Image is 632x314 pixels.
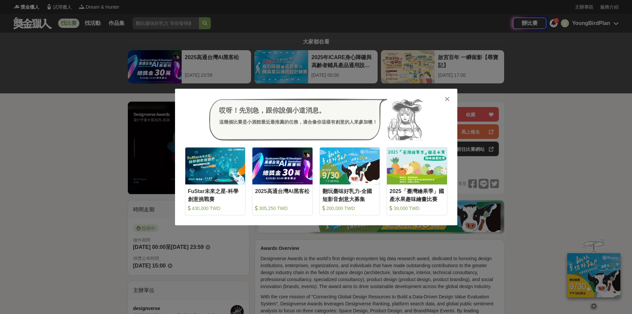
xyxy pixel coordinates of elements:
[320,148,380,184] img: Cover Image
[188,205,243,212] div: 430,000 TWD
[390,187,444,202] div: 2025「臺灣繪果季」國產水果趣味繪畫比賽
[252,147,313,215] a: Cover Image2025高通台灣AI黑客松 305,250 TWD
[185,147,246,215] a: Cover ImageFuStar未來之星-科學創意挑戰賽 430,000 TWD
[255,205,310,212] div: 305,250 TWD
[322,205,377,212] div: 200,000 TWD
[252,148,313,184] img: Cover Image
[387,99,423,141] img: Avatar
[185,148,245,184] img: Cover Image
[255,187,310,202] div: 2025高通台灣AI黑客松
[387,148,447,184] img: Cover Image
[322,187,377,202] div: 翻玩臺味好乳力-全國短影音創意大募集
[387,147,447,215] a: Cover Image2025「臺灣繪果季」國產水果趣味繪畫比賽 39,000 TWD
[390,205,444,212] div: 39,000 TWD
[219,105,377,115] div: 哎呀！先別急，跟你說個小道消息。
[319,147,380,215] a: Cover Image翻玩臺味好乳力-全國短影音創意大募集 200,000 TWD
[219,119,377,126] div: 這幾個比賽是小酒館最近最推薦的任務，適合像你這樣有創意的人來參加噢！
[188,187,243,202] div: FuStar未來之星-科學創意挑戰賽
